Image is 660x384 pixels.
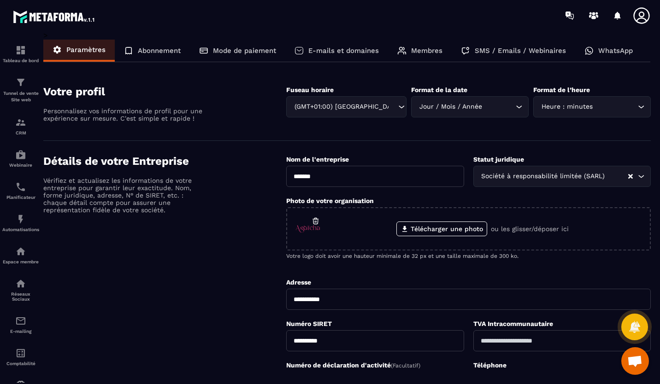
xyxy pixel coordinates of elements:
img: scheduler [15,181,26,192]
p: Vérifiez et actualisez les informations de votre entreprise pour garantir leur exactitude. Nom, f... [43,177,205,214]
label: Numéro SIRET [286,320,332,327]
label: Format de la date [411,86,467,93]
label: Format de l’heure [533,86,590,93]
label: Numéro de déclaration d'activité [286,361,420,369]
p: CRM [2,130,39,135]
p: Personnalisez vos informations de profil pour une expérience sur mesure. C'est simple et rapide ! [43,107,205,122]
p: ou les glisser/déposer ici [491,225,569,233]
label: Photo de votre organisation [286,197,374,204]
label: Adresse [286,279,311,286]
p: Automatisations [2,227,39,232]
div: Search for option [473,166,651,187]
img: automations [15,246,26,257]
a: social-networksocial-networkRéseaux Sociaux [2,271,39,308]
a: emailemailE-mailing [2,308,39,341]
p: Espace membre [2,259,39,264]
label: Télécharger une photo [396,221,487,236]
p: E-mailing [2,329,39,334]
img: formation [15,45,26,56]
h4: Votre profil [43,85,286,98]
a: automationsautomationsWebinaire [2,142,39,175]
h4: Détails de votre Entreprise [43,155,286,168]
p: E-mails et domaines [308,47,379,55]
img: formation [15,77,26,88]
img: logo [13,8,96,25]
p: Webinaire [2,163,39,168]
img: accountant [15,348,26,359]
p: Comptabilité [2,361,39,366]
p: Tableau de bord [2,58,39,63]
img: email [15,315,26,326]
a: formationformationTunnel de vente Site web [2,70,39,110]
a: Ouvrir le chat [621,347,649,375]
p: SMS / Emails / Webinaires [475,47,566,55]
a: formationformationCRM [2,110,39,142]
a: schedulerschedulerPlanificateur [2,175,39,207]
p: Abonnement [138,47,181,55]
a: automationsautomationsEspace membre [2,239,39,271]
p: Membres [411,47,442,55]
img: social-network [15,278,26,289]
a: formationformationTableau de bord [2,38,39,70]
div: Search for option [411,96,529,117]
label: TVA Intracommunautaire [473,320,553,327]
p: WhatsApp [598,47,633,55]
p: Paramètres [66,46,106,54]
a: accountantaccountantComptabilité [2,341,39,373]
div: Search for option [533,96,651,117]
img: automations [15,149,26,160]
span: (GMT+01:00) [GEOGRAPHIC_DATA] [292,102,389,112]
label: Nom de l'entreprise [286,156,349,163]
p: Votre logo doit avoir une hauteur minimale de 32 px et une taille maximale de 300 ko. [286,253,651,259]
input: Search for option [484,102,513,112]
label: Fuseau horaire [286,86,334,93]
a: automationsautomationsAutomatisations [2,207,39,239]
input: Search for option [389,102,396,112]
p: Tunnel de vente Site web [2,90,39,103]
span: Société à responsabilité limitée (SARL) [479,171,607,181]
span: (Facultatif) [391,362,420,369]
input: Search for option [607,171,627,181]
span: Heure : minutes [539,102,595,112]
p: Planificateur [2,195,39,200]
label: Statut juridique [473,156,524,163]
input: Search for option [595,102,636,112]
p: Réseaux Sociaux [2,291,39,302]
img: automations [15,214,26,225]
p: Mode de paiement [213,47,276,55]
button: Clear Selected [628,173,633,180]
div: Search for option [286,96,407,117]
span: Jour / Mois / Année [417,102,484,112]
img: formation [15,117,26,128]
label: Téléphone [473,361,507,369]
